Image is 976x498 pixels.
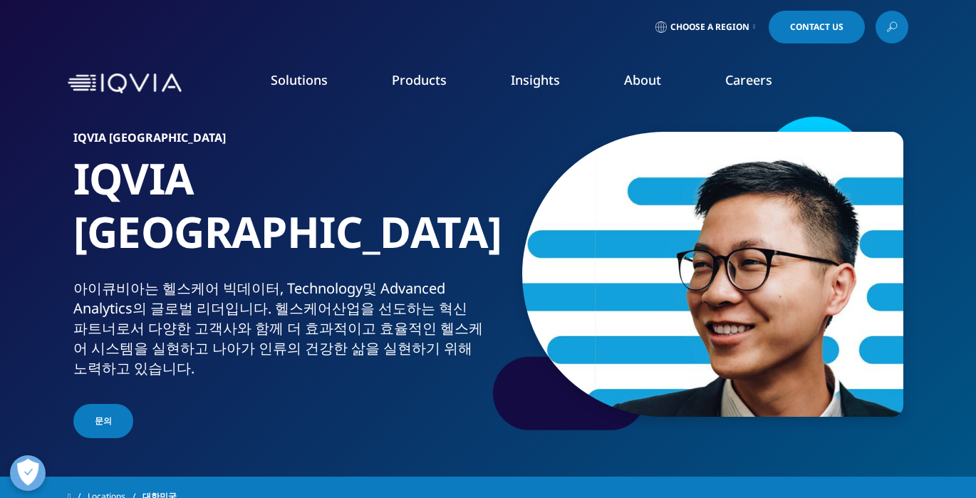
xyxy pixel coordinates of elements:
[522,132,903,417] img: 25_rbuportraitoption.jpg
[10,455,46,491] button: 개방형 기본 설정
[73,132,483,152] h6: IQVIA [GEOGRAPHIC_DATA]
[95,415,112,427] span: 문의
[624,71,661,88] a: About
[725,71,772,88] a: Careers
[73,279,483,378] div: 아이큐비아는 헬스케어 빅데이터, Technology및 Advanced Analytics의 글로벌 리더입니다. 헬스케어산업을 선도하는 혁신 파트너로서 다양한 고객사와 함께 더 ...
[670,21,749,33] span: Choose a Region
[187,50,908,117] nav: Primary
[769,11,865,43] a: Contact Us
[392,71,447,88] a: Products
[511,71,560,88] a: Insights
[790,23,843,31] span: Contact Us
[271,71,328,88] a: Solutions
[73,152,483,279] h1: IQVIA [GEOGRAPHIC_DATA]
[73,404,133,438] a: 문의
